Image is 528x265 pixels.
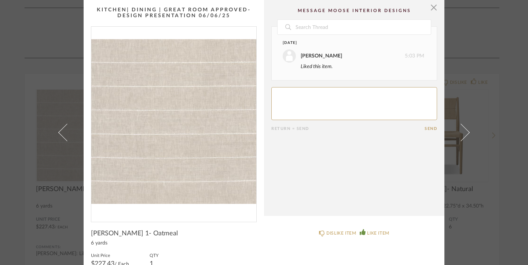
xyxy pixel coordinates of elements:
div: [DATE] [283,40,411,46]
label: Unit Price [91,252,129,258]
div: Return = Send [271,126,425,131]
div: 6 yards [91,240,257,246]
div: Liked this item. [301,63,424,71]
label: QTY [150,252,158,258]
input: Search Thread [295,20,431,34]
div: 5:03 PM [283,49,424,63]
div: LIKE ITEM [367,229,389,237]
img: d7d08608-a9b0-4d07-b1e5-70aaba358e39_1000x1000.jpg [91,27,256,216]
button: Send [425,126,437,131]
div: [PERSON_NAME] [301,52,342,60]
div: DISLIKE ITEM [326,229,356,237]
span: [PERSON_NAME] 1- Oatmeal [91,229,178,238]
div: 0 [91,27,256,216]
